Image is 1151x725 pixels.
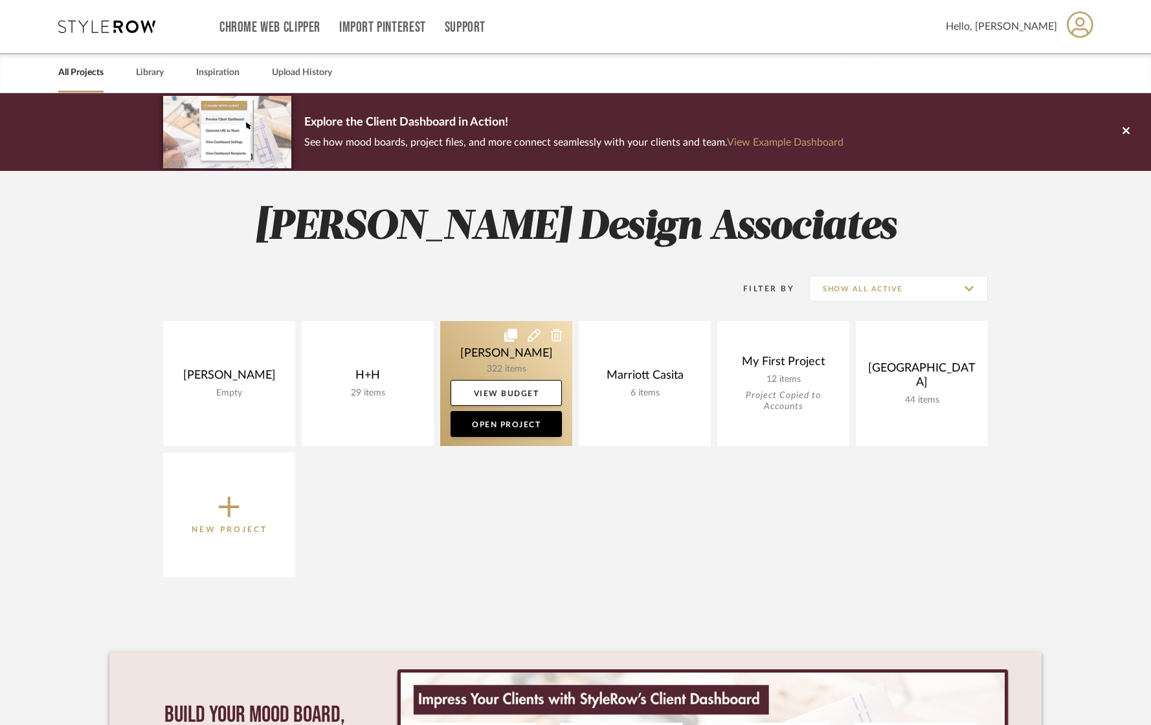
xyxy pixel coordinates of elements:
div: My First Project [728,355,839,374]
p: Explore the Client Dashboard in Action! [304,113,844,133]
a: View Example Dashboard [727,137,844,148]
p: See how mood boards, project files, and more connect seamlessly with your clients and team. [304,133,844,151]
img: d5d033c5-7b12-40c2-a960-1ecee1989c38.png [163,96,291,168]
a: Upload History [272,64,332,82]
div: Marriott Casita [589,368,700,388]
a: Open Project [451,411,562,437]
button: New Project [163,452,295,577]
a: Support [445,22,486,33]
a: Inspiration [196,64,240,82]
a: View Budget [451,380,562,406]
div: 12 items [728,374,839,385]
div: Empty [173,388,285,399]
a: All Projects [58,64,104,82]
a: Chrome Web Clipper [219,22,320,33]
div: [PERSON_NAME] [173,368,285,388]
div: Filter By [726,282,794,295]
div: 44 items [866,395,978,406]
div: H+H [312,368,423,388]
div: 6 items [589,388,700,399]
div: Project Copied to Accounts [728,390,839,412]
span: Hello, [PERSON_NAME] [946,19,1057,34]
p: New Project [192,523,267,536]
h2: [PERSON_NAME] Design Associates [109,203,1042,252]
div: 29 items [312,388,423,399]
a: Library [136,64,164,82]
a: Import Pinterest [339,22,426,33]
div: [GEOGRAPHIC_DATA] [866,361,978,395]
